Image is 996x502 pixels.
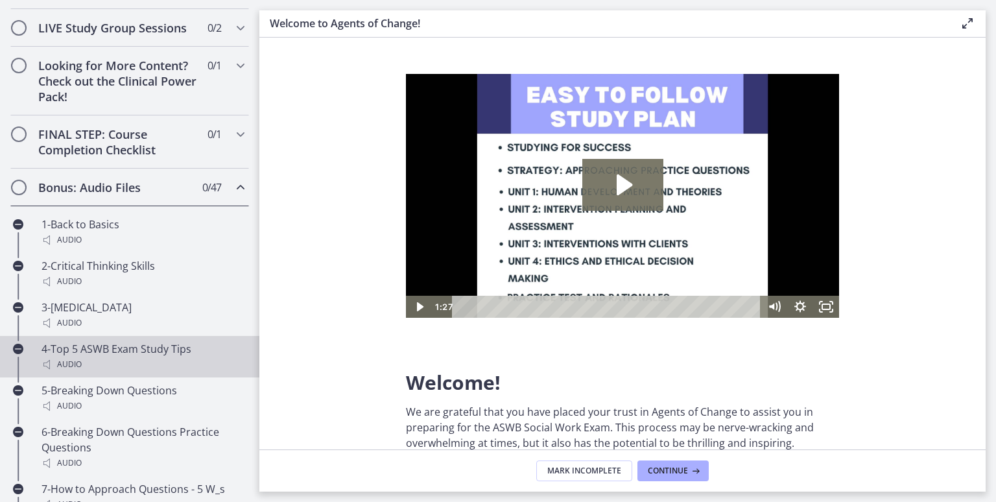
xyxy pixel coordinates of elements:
h3: Welcome to Agents of Change! [270,16,939,31]
div: 1-Back to Basics [41,217,244,248]
div: 4-Top 5 ASWB Exam Study Tips [41,341,244,372]
button: Fullscreen [407,222,433,244]
h2: FINAL STEP: Course Completion Checklist [38,126,196,158]
div: 3-[MEDICAL_DATA] [41,300,244,331]
div: 6-Breaking Down Questions Practice Questions [41,424,244,471]
div: 5-Breaking Down Questions [41,383,244,414]
div: Audio [41,398,244,414]
span: Continue [648,466,688,476]
span: 0 / 1 [207,58,221,73]
button: Play Video: c1o6hcmjueu5qasqsu00.mp4 [176,85,257,137]
h2: Bonus: Audio Files [38,180,196,195]
div: Audio [41,455,244,471]
button: Continue [637,460,709,481]
div: Audio [41,232,244,248]
div: Audio [41,315,244,331]
span: 0 / 47 [202,180,221,195]
span: Welcome! [406,369,501,396]
span: 0 / 1 [207,126,221,142]
span: Mark Incomplete [547,466,621,476]
h2: Looking for More Content? Check out the Clinical Power Pack! [38,58,196,104]
div: 2-Critical Thinking Skills [41,258,244,289]
div: Playbar [56,222,349,244]
p: We are grateful that you have placed your trust in Agents of Change to assist you in preparing fo... [406,404,839,451]
span: 0 / 2 [207,20,221,36]
div: Audio [41,274,244,289]
h2: LIVE Study Group Sessions [38,20,196,36]
button: Mark Incomplete [536,460,632,481]
button: Show settings menu [381,222,407,244]
button: Mute [355,222,381,244]
div: Audio [41,357,244,372]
